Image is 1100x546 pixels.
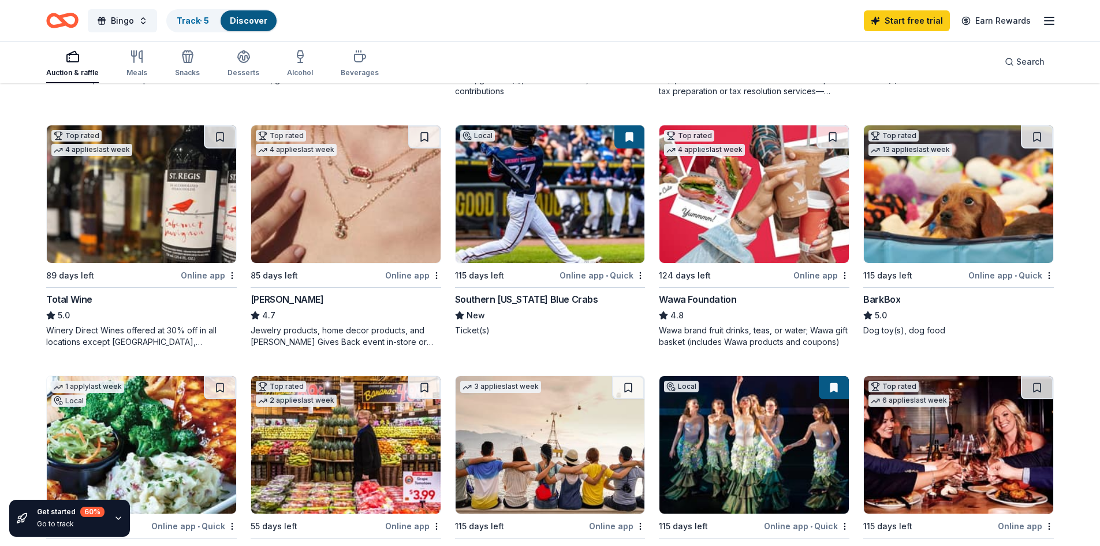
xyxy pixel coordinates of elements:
div: 55 days left [251,519,297,533]
div: 115 days left [455,519,504,533]
div: Jewelry products, home decor products, and [PERSON_NAME] Gives Back event in-store or online (or ... [251,325,441,348]
div: 60 % [80,507,105,517]
span: • [197,522,200,531]
button: Desserts [228,45,259,83]
div: Online app [385,519,441,533]
div: Winery Direct Wines offered at 30% off in all locations except [GEOGRAPHIC_DATA], [GEOGRAPHIC_DAT... [46,325,237,348]
div: Online app [793,268,849,283]
span: 5.0 [58,309,70,322]
div: Get started [37,507,105,517]
button: Beverages [341,45,379,83]
img: Image for BarkBox [864,125,1053,263]
img: Image for Wegmans [251,376,441,514]
img: Image for Total Wine [47,125,236,263]
img: Image for Cooper's Hawk Winery and Restaurants [864,376,1053,514]
div: Auction & raffle [46,68,99,77]
div: Online app Quick [560,268,645,283]
div: Beverages [341,68,379,77]
button: Auction & raffle [46,45,99,83]
span: Search [1016,55,1045,69]
button: Bingo [88,9,157,32]
div: Online app [385,268,441,283]
div: Local [664,381,699,392]
div: Ticket(s) [455,325,646,336]
div: Online app Quick [764,519,849,533]
div: Snacks [175,68,200,77]
div: Online app [589,519,645,533]
a: Image for Wawa FoundationTop rated4 applieslast week124 days leftOnline appWawa Foundation4.8Wawa... [659,125,849,348]
img: Image for The Rose Group [47,376,236,514]
button: Meals [126,45,147,83]
img: Image for Kendra Scott [251,125,441,263]
div: BarkBox [863,292,900,306]
div: 4 applies last week [256,144,337,156]
div: 124 days left [659,269,711,283]
img: Image for Wawa Foundation [659,125,849,263]
span: • [810,522,812,531]
div: Local [51,395,86,407]
a: Discover [230,16,267,25]
div: 85 days left [251,269,298,283]
a: Image for Southern Maryland Blue CrabsLocal115 days leftOnline app•QuickSouthern [US_STATE] Blue ... [455,125,646,336]
div: Alcohol [287,68,313,77]
div: Local [460,130,495,142]
a: Image for Kendra ScottTop rated4 applieslast week85 days leftOnline app[PERSON_NAME]4.7Jewelry pr... [251,125,441,348]
div: 115 days left [863,269,912,283]
div: 1 apply last week [51,381,124,393]
div: Top rated [664,130,714,142]
div: 6 applies last week [868,395,949,407]
button: Track· 5Discover [166,9,278,32]
div: Dog toy(s), dog food [863,325,1054,336]
span: New [467,309,485,322]
img: Image for The Maryland Theatre [659,376,849,514]
div: Top rated [256,381,306,392]
img: Image for Southern Maryland Blue Crabs [456,125,645,263]
div: Top rated [868,381,919,392]
div: Top rated [256,130,306,142]
span: 5.0 [875,309,887,322]
div: 3 applies last week [460,381,541,393]
a: Earn Rewards [954,10,1038,31]
div: Food, gift card(s), volunteer hours, financial contributions [455,74,646,97]
span: • [1015,271,1017,280]
span: Bingo [111,14,134,28]
div: Online app Quick [968,268,1054,283]
div: Go to track [37,519,105,529]
div: Top rated [868,130,919,142]
span: • [606,271,608,280]
div: Total Wine [46,292,92,306]
div: Online app [998,519,1054,533]
button: Snacks [175,45,200,83]
div: Wawa brand fruit drinks, teas, or water; Wawa gift basket (includes Wawa products and coupons) [659,325,849,348]
button: Search [995,50,1054,73]
a: Image for BarkBoxTop rated13 applieslast week115 days leftOnline app•QuickBarkBox5.0Dog toy(s), d... [863,125,1054,336]
div: 115 days left [455,269,504,283]
div: 115 days left [863,519,912,533]
div: Southern [US_STATE] Blue Crabs [455,292,598,306]
div: Online app [181,268,237,283]
div: 115 days left [659,519,708,533]
div: A $1,000 Gift Certificate redeemable for expert tax preparation or tax resolution services—recipi... [659,74,849,97]
div: 89 days left [46,269,94,283]
a: Track· 5 [177,16,209,25]
div: 4 applies last week [51,144,132,156]
a: Start free trial [864,10,950,31]
div: Top rated [51,130,102,142]
div: Wawa Foundation [659,292,736,306]
img: Image for Let's Roam [456,376,645,514]
a: Home [46,7,79,34]
button: Alcohol [287,45,313,83]
div: 13 applies last week [868,144,952,156]
div: Desserts [228,68,259,77]
a: Image for Total WineTop rated4 applieslast week89 days leftOnline appTotal Wine5.0Winery Direct W... [46,125,237,348]
span: 4.7 [262,309,275,322]
div: 4 applies last week [664,144,745,156]
div: [PERSON_NAME] [251,292,324,306]
div: Meals [126,68,147,77]
span: 4.8 [670,309,684,322]
div: 2 applies last week [256,395,337,407]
